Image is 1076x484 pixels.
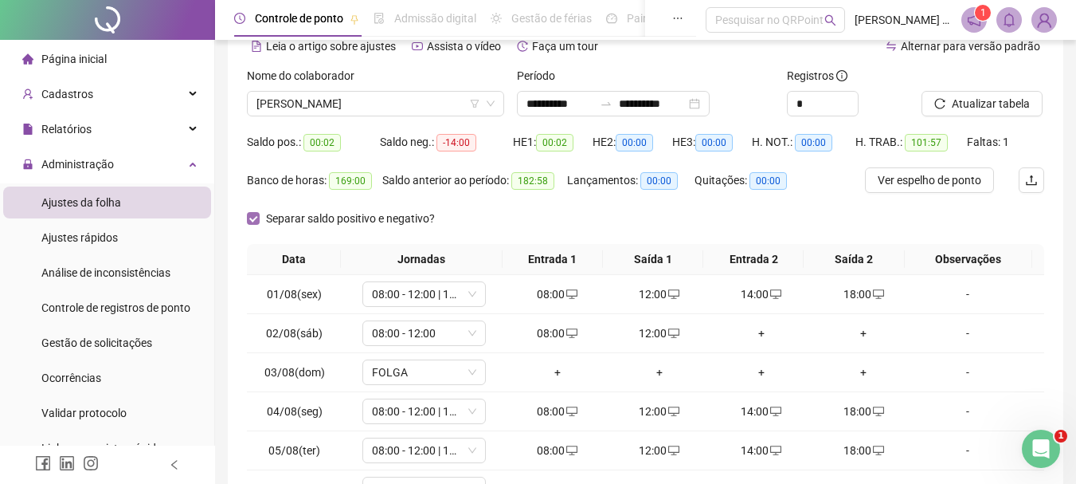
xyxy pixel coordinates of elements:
[878,171,981,189] span: Ver espelho de ponto
[921,403,1015,420] div: -
[640,172,678,190] span: 00:00
[769,445,781,456] span: desktop
[256,92,495,116] span: ELAINE SOUSA DUTRA
[703,244,804,275] th: Entrada 2
[1025,174,1038,187] span: upload
[905,244,1032,275] th: Observações
[412,41,423,52] span: youtube
[380,133,513,151] div: Saldo neg.:
[804,244,904,275] th: Saída 2
[266,327,323,340] span: 02/08(sáb)
[871,406,884,417] span: desktop
[752,133,855,151] div: H. NOT.:
[836,70,847,81] span: info-circle
[468,329,477,338] span: down
[374,13,385,24] span: file-done
[41,123,92,136] span: Relatórios
[83,455,99,471] span: instagram
[22,124,33,135] span: file
[934,98,945,109] span: reload
[513,285,602,303] div: 08:00
[41,53,107,65] span: Página inicial
[468,289,477,299] span: down
[615,403,704,420] div: 12:00
[247,133,380,151] div: Saldo pos.:
[255,12,343,25] span: Controle de ponto
[513,325,602,342] div: 08:00
[41,158,114,171] span: Administração
[717,325,806,342] div: +
[749,172,787,190] span: 00:00
[372,321,476,345] span: 08:00 - 12:00
[824,14,836,26] span: search
[536,134,573,151] span: 00:02
[565,289,577,300] span: desktop
[615,442,704,459] div: 12:00
[41,442,162,454] span: Link para registro rápido
[41,231,118,244] span: Ajustes rápidos
[921,442,1015,459] div: -
[350,14,359,24] span: pushpin
[672,13,683,24] span: ellipsis
[567,171,695,190] div: Lançamentos:
[267,405,323,418] span: 04/08(seg)
[468,368,477,377] span: down
[1054,430,1067,443] span: 1
[819,403,908,420] div: 18:00
[468,407,477,416] span: down
[260,210,441,227] span: Separar saldo positivo e negativo?
[1022,430,1060,468] iframe: Intercom live chat
[511,172,554,190] span: 182:58
[41,407,127,419] span: Validar protocolo
[1032,8,1056,32] img: 83718
[513,133,593,151] div: HE 1:
[769,289,781,300] span: desktop
[615,285,704,303] div: 12:00
[606,13,617,24] span: dashboard
[41,372,101,384] span: Ocorrências
[41,301,190,314] span: Controle de registros de ponto
[513,364,602,381] div: +
[234,13,245,24] span: clock-circle
[565,328,577,339] span: desktop
[717,364,806,381] div: +
[1002,13,1016,27] span: bell
[600,97,612,110] span: swap-right
[871,445,884,456] span: desktop
[795,134,832,151] span: 00:00
[268,444,320,457] span: 05/08(ter)
[695,171,806,190] div: Quitações:
[672,133,752,151] div: HE 3:
[952,95,1030,112] span: Atualizar tabela
[341,244,503,275] th: Jornadas
[769,406,781,417] span: desktop
[967,136,1009,148] span: Faltas: 1
[975,5,991,21] sup: 1
[41,336,152,349] span: Gestão de solicitações
[41,88,93,100] span: Cadastros
[267,288,322,301] span: 01/08(sex)
[382,171,567,190] div: Saldo anterior ao período:
[427,40,501,53] span: Assista o vídeo
[303,134,341,151] span: 00:02
[247,244,341,275] th: Data
[247,171,382,190] div: Banco de horas:
[667,406,679,417] span: desktop
[615,325,704,342] div: 12:00
[22,53,33,65] span: home
[871,289,884,300] span: desktop
[470,99,479,108] span: filter
[667,328,679,339] span: desktop
[372,399,476,423] span: 08:00 - 12:00 | 14:00 - 18:00
[980,7,986,18] span: 1
[787,67,847,85] span: Registros
[264,366,325,379] span: 03/08(dom)
[372,360,476,384] span: FOLGA
[695,134,733,151] span: 00:00
[921,91,1043,116] button: Atualizar tabela
[967,13,981,27] span: notification
[717,403,806,420] div: 14:00
[372,439,476,462] span: 08:00 - 12:00 | 14:00 - 18:00
[565,406,577,417] span: desktop
[855,133,967,151] div: H. TRAB.:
